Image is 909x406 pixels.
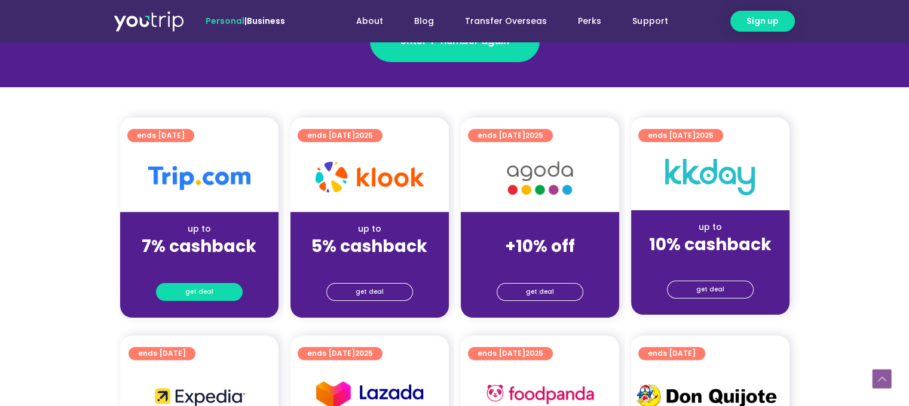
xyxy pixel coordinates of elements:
span: get deal [185,284,213,300]
span: 2025 [525,348,543,358]
span: ends [DATE] [307,129,373,142]
div: up to [130,223,269,235]
span: ends [DATE] [648,129,714,142]
strong: 7% cashback [142,235,256,258]
a: get deal [156,283,243,301]
a: ends [DATE] [128,347,195,360]
a: get deal [667,281,754,299]
a: Support [617,10,683,32]
span: up to [529,223,551,235]
a: Transfer Overseas [449,10,562,32]
nav: Menu [317,10,683,32]
div: up to [300,223,439,235]
div: (for stays only) [641,256,780,268]
span: ends [DATE] [648,347,696,360]
span: Sign up [746,15,779,27]
a: ends [DATE]2025 [468,347,553,360]
span: ends [DATE] [137,129,185,142]
span: Personal [206,15,244,27]
strong: 5% cashback [311,235,427,258]
a: ends [DATE] [127,129,194,142]
a: Business [247,15,285,27]
span: ends [DATE] [478,129,543,142]
span: 2025 [355,130,373,140]
a: get deal [326,283,413,301]
span: ends [DATE] [478,347,543,360]
div: (for stays only) [470,257,610,270]
a: ends [DATE] [638,347,705,360]
a: ends [DATE]2025 [468,129,553,142]
div: (for stays only) [300,257,439,270]
a: Blog [399,10,449,32]
span: get deal [526,284,554,300]
a: ends [DATE]2025 [298,129,382,142]
strong: +10% off [505,235,575,258]
strong: 10% cashback [649,233,772,256]
a: About [341,10,399,32]
a: ends [DATE]2025 [638,129,723,142]
a: Perks [562,10,617,32]
a: Sign up [730,11,795,32]
span: 2025 [355,348,373,358]
span: 2025 [525,130,543,140]
a: get deal [497,283,583,301]
span: 2025 [696,130,714,140]
span: get deal [356,284,384,300]
span: ends [DATE] [307,347,373,360]
div: (for stays only) [130,257,269,270]
div: up to [641,221,780,233]
span: | [206,15,285,27]
a: ends [DATE]2025 [298,347,382,360]
span: ends [DATE] [138,347,186,360]
span: get deal [696,281,724,298]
